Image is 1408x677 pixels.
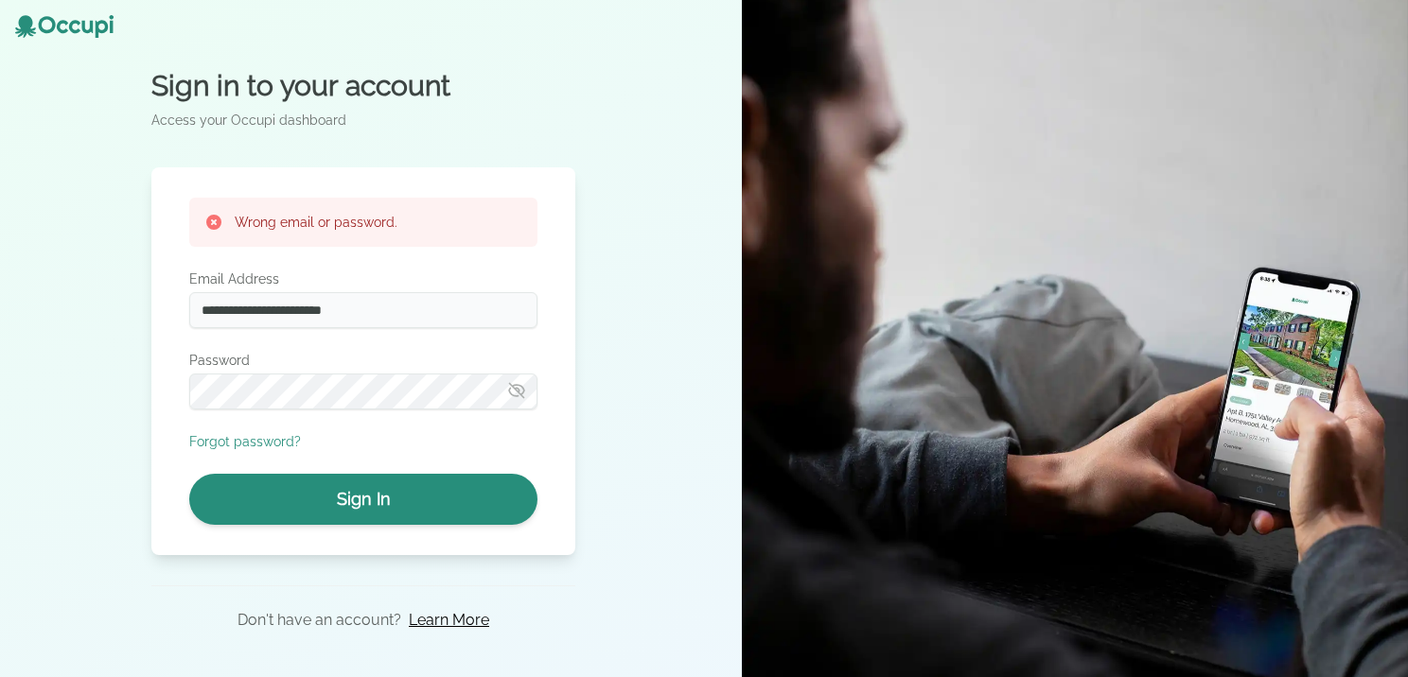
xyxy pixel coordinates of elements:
[189,269,537,288] label: Email Address
[235,213,397,232] h3: Wrong email or password.
[238,609,401,632] p: Don't have an account?
[151,111,575,130] p: Access your Occupi dashboard
[189,351,537,370] label: Password
[189,432,301,451] button: Forgot password?
[189,474,537,525] button: Sign In
[409,609,489,632] a: Learn More
[151,69,575,103] h2: Sign in to your account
